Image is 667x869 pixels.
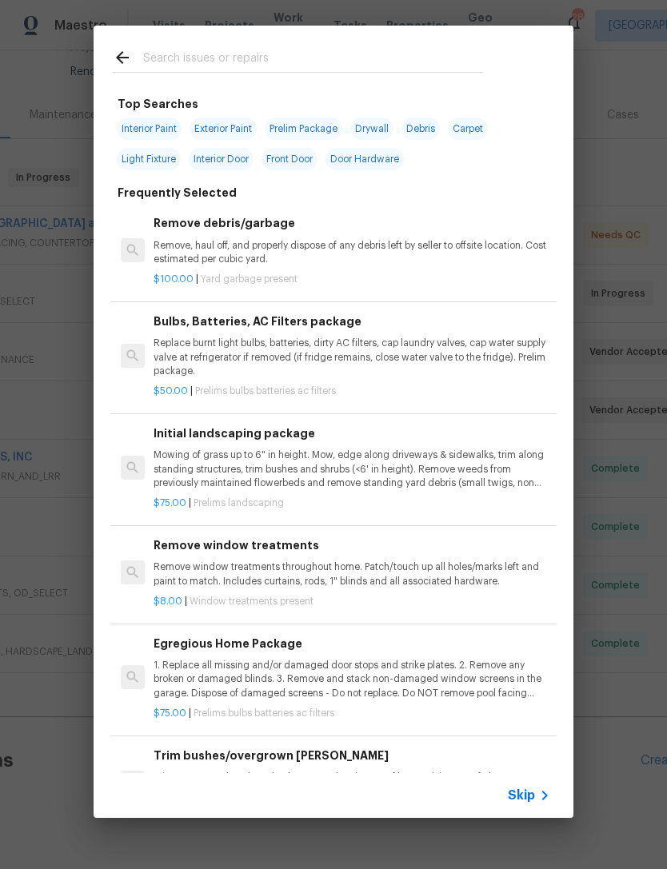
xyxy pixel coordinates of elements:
[154,496,550,510] p: |
[201,274,298,284] span: Yard garbage present
[154,536,550,554] h6: Remove window treatments
[189,148,254,170] span: Interior Door
[154,386,188,396] span: $50.00
[326,148,404,170] span: Door Hardware
[262,148,318,170] span: Front Door
[194,498,284,508] span: Prelims landscaping
[154,425,550,442] h6: Initial landscaping package
[154,659,550,700] p: 1. Replace all missing and/or damaged door stops and strike plates. 2. Remove any broken or damag...
[190,596,314,606] span: Window treatments present
[195,386,336,396] span: Prelims bulbs batteries ac filters
[118,184,237,201] h6: Frequently Selected
[154,273,550,286] p: |
[401,118,440,140] span: Debris
[117,148,181,170] span: Light Fixture
[154,214,550,232] h6: Remove debris/garbage
[154,771,550,798] p: Trim overgrown hegdes & bushes around perimeter of home giving 12" of clearance. Properly dispose...
[154,337,550,377] p: Replace burnt light bulbs, batteries, dirty AC filters, cap laundry valves, cap water supply valv...
[154,708,186,718] span: $75.00
[154,448,550,489] p: Mowing of grass up to 6" in height. Mow, edge along driveways & sidewalks, trim along standing st...
[508,787,535,803] span: Skip
[154,596,182,606] span: $8.00
[265,118,342,140] span: Prelim Package
[154,498,186,508] span: $75.00
[448,118,488,140] span: Carpet
[154,595,550,608] p: |
[154,560,550,588] p: Remove window treatments throughout home. Patch/touch up all holes/marks left and paint to match....
[194,708,334,718] span: Prelims bulbs batteries ac filters
[190,118,257,140] span: Exterior Paint
[154,635,550,652] h6: Egregious Home Package
[350,118,393,140] span: Drywall
[154,239,550,266] p: Remove, haul off, and properly dispose of any debris left by seller to offsite location. Cost est...
[118,95,198,113] h6: Top Searches
[154,274,194,284] span: $100.00
[154,313,550,330] h6: Bulbs, Batteries, AC Filters package
[117,118,182,140] span: Interior Paint
[143,48,482,72] input: Search issues or repairs
[154,747,550,764] h6: Trim bushes/overgrown [PERSON_NAME]
[154,707,550,720] p: |
[154,385,550,398] p: |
